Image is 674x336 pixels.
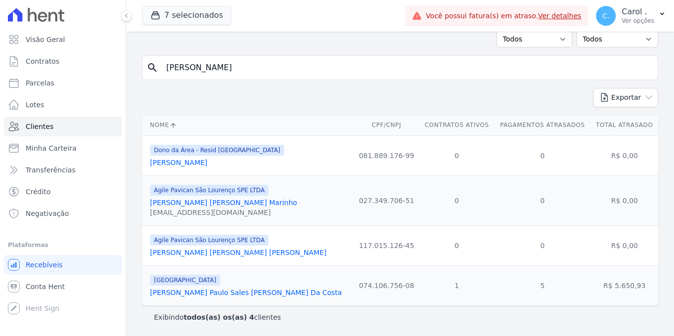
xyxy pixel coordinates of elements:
td: 117.015.126-45 [354,225,419,265]
th: Contratos Ativos [419,115,494,135]
a: Visão Geral [4,30,122,49]
p: Ver opções [622,17,654,25]
b: todos(as) os(as) 4 [184,313,254,321]
a: Clientes [4,117,122,136]
td: 081.889.176-99 [354,135,419,175]
a: Conta Hent [4,277,122,296]
td: 5 [494,265,591,305]
span: Lotes [26,100,44,110]
span: Recebíveis [26,260,63,270]
span: Você possui fatura(s) em atraso. [426,11,581,21]
th: Total Atrasado [591,115,658,135]
a: Lotes [4,95,122,115]
td: R$ 5.650,93 [591,265,658,305]
span: Parcelas [26,78,54,88]
p: Carol . [622,7,654,17]
div: [EMAIL_ADDRESS][DOMAIN_NAME] [150,208,297,217]
a: Parcelas [4,73,122,93]
td: 074.106.756-08 [354,265,419,305]
span: Crédito [26,187,51,197]
a: Negativação [4,204,122,223]
button: 7 selecionados [142,6,231,25]
a: Transferências [4,160,122,180]
a: Crédito [4,182,122,202]
span: Conta Hent [26,282,65,292]
span: Minha Carteira [26,143,76,153]
span: Negativação [26,209,69,218]
td: R$ 0,00 [591,135,658,175]
span: Dono da Área - Resid [GEOGRAPHIC_DATA] [150,145,284,156]
span: Agile Pavican São Lourenço SPE LTDA [150,235,268,246]
span: Agile Pavican São Lourenço SPE LTDA [150,185,268,196]
span: C. [602,12,609,19]
th: CPF/CNPJ [354,115,419,135]
a: Contratos [4,51,122,71]
td: 0 [419,135,494,175]
i: search [147,62,158,74]
a: [PERSON_NAME] [150,159,207,167]
td: 0 [494,175,591,225]
a: [PERSON_NAME] [PERSON_NAME] Marinho [150,199,297,207]
a: Minha Carteira [4,138,122,158]
td: R$ 0,00 [591,225,658,265]
td: 027.349.706-51 [354,175,419,225]
td: R$ 0,00 [591,175,658,225]
span: [GEOGRAPHIC_DATA] [150,275,220,286]
th: Nome [142,115,354,135]
td: 0 [419,225,494,265]
th: Pagamentos Atrasados [494,115,591,135]
button: C. Carol . Ver opções [588,2,674,30]
a: [PERSON_NAME] [PERSON_NAME] [PERSON_NAME] [150,249,327,256]
td: 0 [494,135,591,175]
input: Buscar por nome, CPF ou e-mail [160,58,654,78]
a: [PERSON_NAME] Paulo Sales [PERSON_NAME] Da Costa [150,289,342,296]
td: 0 [419,175,494,225]
span: Contratos [26,56,59,66]
span: Visão Geral [26,35,65,44]
td: 1 [419,265,494,305]
span: Clientes [26,122,53,131]
span: Transferências [26,165,75,175]
a: Recebíveis [4,255,122,275]
a: Ver detalhes [538,12,581,20]
button: Exportar [593,88,658,107]
div: Plataformas [8,239,118,251]
p: Exibindo clientes [154,312,281,322]
td: 0 [494,225,591,265]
